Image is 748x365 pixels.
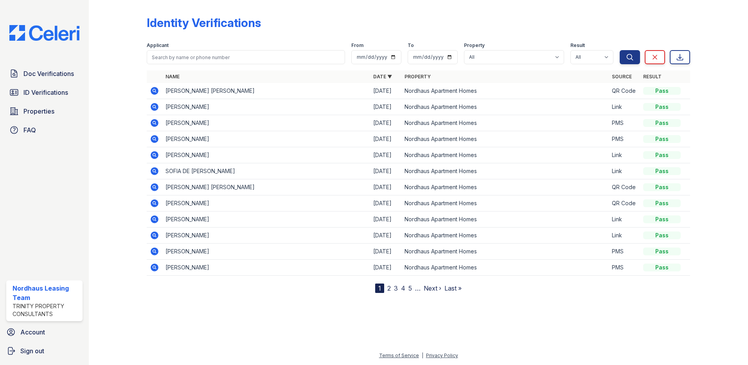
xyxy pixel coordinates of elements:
[394,284,398,292] a: 3
[162,244,370,260] td: [PERSON_NAME]
[6,103,83,119] a: Properties
[643,87,681,95] div: Pass
[609,179,640,195] td: QR Code
[401,99,609,115] td: Nordhaus Apartment Homes
[162,228,370,244] td: [PERSON_NAME]
[3,324,86,340] a: Account
[643,135,681,143] div: Pass
[370,115,401,131] td: [DATE]
[415,284,421,293] span: …
[373,74,392,80] a: Date ▼
[405,74,431,80] a: Property
[401,195,609,211] td: Nordhaus Apartment Homes
[3,25,86,41] img: CE_Logo_Blue-a8612792a0a2168367f1c8372b55b34899dd931a85d93a1a3d3e32e68fde9ad4.png
[401,131,609,147] td: Nordhaus Apartment Homes
[147,42,169,49] label: Applicant
[147,16,261,30] div: Identity Verifications
[643,167,681,175] div: Pass
[375,284,384,293] div: 1
[444,284,462,292] a: Last »
[147,50,345,64] input: Search by name or phone number
[6,66,83,81] a: Doc Verifications
[13,284,79,302] div: Nordhaus Leasing Team
[162,195,370,211] td: [PERSON_NAME]
[464,42,485,49] label: Property
[643,215,681,223] div: Pass
[370,228,401,244] td: [DATE]
[609,131,640,147] td: PMS
[643,264,681,271] div: Pass
[643,103,681,111] div: Pass
[3,343,86,359] a: Sign out
[370,131,401,147] td: [DATE]
[23,107,54,116] span: Properties
[162,163,370,179] td: SOFIA DE [PERSON_NAME]
[370,179,401,195] td: [DATE]
[20,346,44,356] span: Sign out
[426,352,458,358] a: Privacy Policy
[401,163,609,179] td: Nordhaus Apartment Homes
[23,69,74,78] span: Doc Verifications
[370,83,401,99] td: [DATE]
[370,99,401,115] td: [DATE]
[401,83,609,99] td: Nordhaus Apartment Homes
[643,183,681,191] div: Pass
[401,260,609,276] td: Nordhaus Apartment Homes
[162,260,370,276] td: [PERSON_NAME]
[643,119,681,127] div: Pass
[643,74,662,80] a: Result
[162,179,370,195] td: [PERSON_NAME] [PERSON_NAME]
[401,211,609,228] td: Nordhaus Apartment Homes
[609,99,640,115] td: Link
[387,284,391,292] a: 2
[162,115,370,131] td: [PERSON_NAME]
[609,115,640,131] td: PMS
[609,228,640,244] td: Link
[609,244,640,260] td: PMS
[609,147,640,163] td: Link
[609,260,640,276] td: PMS
[6,85,83,100] a: ID Verifications
[401,115,609,131] td: Nordhaus Apartment Homes
[162,131,370,147] td: [PERSON_NAME]
[162,211,370,228] td: [PERSON_NAME]
[643,199,681,207] div: Pass
[401,284,405,292] a: 4
[422,352,423,358] div: |
[162,99,370,115] td: [PERSON_NAME]
[643,151,681,159] div: Pass
[401,147,609,163] td: Nordhaus Apartment Homes
[162,83,370,99] td: [PERSON_NAME] [PERSON_NAME]
[609,83,640,99] td: QR Code
[609,163,640,179] td: Link
[408,284,412,292] a: 5
[370,147,401,163] td: [DATE]
[370,195,401,211] td: [DATE]
[401,244,609,260] td: Nordhaus Apartment Homes
[370,163,401,179] td: [DATE]
[13,302,79,318] div: Trinity Property Consultants
[379,352,419,358] a: Terms of Service
[6,122,83,138] a: FAQ
[570,42,585,49] label: Result
[401,179,609,195] td: Nordhaus Apartment Homes
[370,211,401,228] td: [DATE]
[609,211,640,228] td: Link
[23,88,68,97] span: ID Verifications
[351,42,363,49] label: From
[612,74,632,80] a: Source
[162,147,370,163] td: [PERSON_NAME]
[643,231,681,239] div: Pass
[370,260,401,276] td: [DATE]
[23,125,36,135] span: FAQ
[609,195,640,211] td: QR Code
[20,327,45,337] span: Account
[643,248,681,255] div: Pass
[165,74,180,80] a: Name
[424,284,441,292] a: Next ›
[370,244,401,260] td: [DATE]
[401,228,609,244] td: Nordhaus Apartment Homes
[408,42,414,49] label: To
